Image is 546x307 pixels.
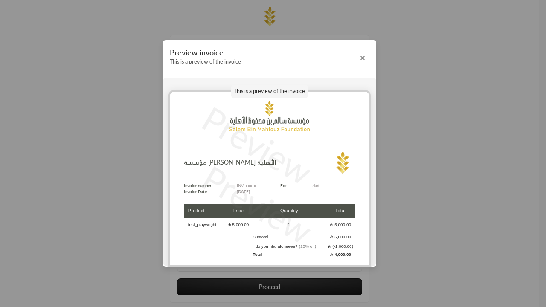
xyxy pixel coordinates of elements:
td: (-1,000.00) [326,243,355,249]
td: test_playwright [184,219,224,230]
td: do you ribu aloneeee? [253,243,325,249]
button: Close [358,53,367,63]
p: Preview [193,93,322,197]
p: Preview invoice [170,48,241,58]
p: Preview [193,152,322,256]
p: مؤسسة [PERSON_NAME] الأهلية [184,158,276,167]
p: This is a preview of the invoice [170,59,241,65]
table: Products [184,203,355,260]
td: Subtotal [253,231,325,243]
td: 4,000.00 [326,250,355,259]
th: Product [184,204,224,218]
th: Total [326,204,355,218]
td: 5,000.00 [326,219,355,230]
span: (20% off) [299,244,316,249]
p: ziad [312,182,355,189]
td: 5,000.00 [326,231,355,243]
td: 5,000.00 [224,219,253,230]
p: Invoice Date: [184,188,212,195]
p: Invoice number: [184,182,212,189]
td: Total [253,250,325,259]
img: hdromg_oukvb.png [170,92,369,143]
p: This is a preview of the invoice [231,85,308,98]
img: Logo [329,150,355,176]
